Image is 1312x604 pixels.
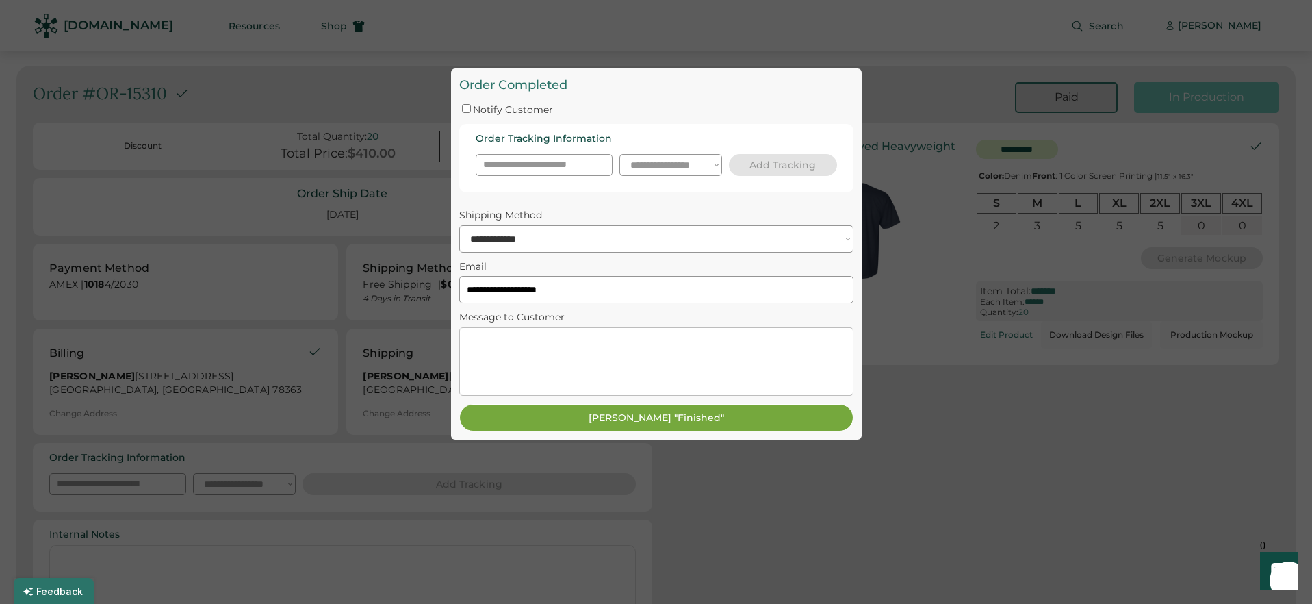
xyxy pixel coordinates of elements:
[459,404,853,431] button: [PERSON_NAME] "Finished"
[459,210,853,221] div: Shipping Method
[459,312,853,323] div: Message to Customer
[1247,542,1306,601] iframe: Front Chat
[459,77,853,94] div: Order Completed
[729,154,837,176] button: Add Tracking
[476,132,612,146] div: Order Tracking Information
[473,103,553,116] label: Notify Customer
[459,261,853,273] div: Email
